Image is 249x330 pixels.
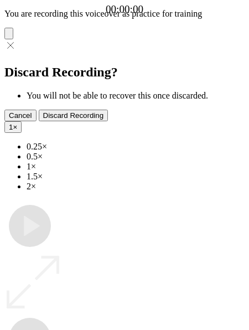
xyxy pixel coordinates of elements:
li: You will not be able to recover this once discarded. [27,91,245,101]
li: 1× [27,162,245,172]
h2: Discard Recording? [4,65,245,80]
a: 00:00:00 [106,3,143,16]
li: 0.5× [27,152,245,162]
li: 1.5× [27,172,245,182]
button: Cancel [4,110,37,121]
button: Discard Recording [39,110,108,121]
li: 0.25× [27,142,245,152]
button: 1× [4,121,22,133]
span: 1 [9,123,13,131]
p: You are recording this voiceover as practice for training [4,9,245,19]
li: 2× [27,182,245,192]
